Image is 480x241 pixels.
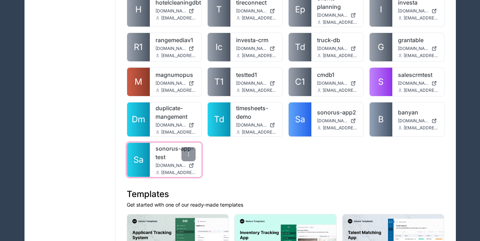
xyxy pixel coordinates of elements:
[317,80,348,86] span: [DOMAIN_NAME]
[236,80,277,86] a: [DOMAIN_NAME]
[127,68,150,96] a: M
[323,19,358,25] span: [EMAIL_ADDRESS][DOMAIN_NAME]
[236,122,267,128] span: [DOMAIN_NAME]
[135,4,142,15] span: H
[242,53,277,58] span: [EMAIL_ADDRESS][DOMAIN_NAME]
[127,143,150,177] a: Sa
[317,46,358,51] a: [DOMAIN_NAME]
[132,114,145,125] span: Dm
[317,118,348,124] span: [DOMAIN_NAME]
[398,80,429,86] span: [DOMAIN_NAME]
[156,46,196,51] a: [DOMAIN_NAME]
[242,88,277,93] span: [EMAIL_ADDRESS][DOMAIN_NAME]
[404,15,438,21] span: [EMAIL_ADDRESS][DOMAIN_NAME]
[242,129,277,135] span: [EMAIL_ADDRESS][DOMAIN_NAME]
[156,8,186,14] span: [DOMAIN_NAME]
[236,8,277,14] a: [DOMAIN_NAME]
[323,125,358,131] span: [EMAIL_ADDRESS][DOMAIN_NAME]
[208,33,230,61] a: Ic
[236,71,277,79] a: testted1
[156,163,196,168] a: [DOMAIN_NAME]
[378,41,384,53] span: G
[156,163,186,168] span: [DOMAIN_NAME]
[236,104,277,121] a: timesheets-demo
[295,41,305,53] span: Td
[317,71,358,79] a: cmdb1
[378,114,384,125] span: B
[156,122,196,128] a: [DOMAIN_NAME]
[133,154,143,166] span: Sa
[236,36,277,44] a: investa-crm
[289,68,311,96] a: C1
[236,46,277,51] a: [DOMAIN_NAME]
[317,80,358,86] a: [DOMAIN_NAME]
[236,80,267,86] span: [DOMAIN_NAME]
[236,46,267,51] span: [DOMAIN_NAME]
[317,12,358,18] a: [DOMAIN_NAME]
[289,102,311,136] a: Sa
[156,144,196,161] a: sonorus-app-test
[156,80,186,86] span: [DOMAIN_NAME]
[370,102,392,136] a: B
[295,114,305,125] span: Sa
[317,46,348,51] span: [DOMAIN_NAME]
[398,108,438,117] a: banyan
[161,15,196,21] span: [EMAIL_ADDRESS][DOMAIN_NAME]
[323,88,358,93] span: [EMAIL_ADDRESS][DOMAIN_NAME]
[317,12,348,18] span: [DOMAIN_NAME]
[127,201,444,208] p: Get started with one of our ready-made templates
[404,125,438,131] span: [EMAIL_ADDRESS][DOMAIN_NAME]
[161,53,196,58] span: [EMAIL_ADDRESS][DOMAIN_NAME]
[398,46,429,51] span: [DOMAIN_NAME]
[214,76,224,88] span: T1
[370,68,392,96] a: S
[236,8,267,14] span: [DOMAIN_NAME]
[295,4,305,15] span: Ep
[378,76,383,88] span: S
[398,80,438,86] a: [DOMAIN_NAME]
[156,104,196,121] a: duplicate-mangement
[323,53,358,58] span: [EMAIL_ADDRESS][DOMAIN_NAME]
[317,108,358,117] a: sonorus-app2
[208,68,230,96] a: T1
[398,46,438,51] a: [DOMAIN_NAME]
[161,170,196,175] span: [EMAIL_ADDRESS][DOMAIN_NAME]
[208,102,230,136] a: Td
[134,41,143,53] span: R1
[127,102,150,136] a: Dm
[317,36,358,44] a: truck-db
[216,41,223,53] span: Ic
[398,118,429,124] span: [DOMAIN_NAME]
[156,80,196,86] a: [DOMAIN_NAME]
[156,8,196,14] a: [DOMAIN_NAME]
[404,53,438,58] span: [EMAIL_ADDRESS][DOMAIN_NAME]
[127,189,444,200] h1: Templates
[404,88,438,93] span: [EMAIL_ADDRESS][DOMAIN_NAME]
[135,76,142,88] span: M
[214,114,224,125] span: Td
[317,118,358,124] a: [DOMAIN_NAME]
[398,8,438,14] a: [DOMAIN_NAME]
[398,71,438,79] a: salescrmtest
[236,122,277,128] a: [DOMAIN_NAME]
[156,71,196,79] a: magnumopus
[398,118,438,124] a: [DOMAIN_NAME]
[156,122,186,128] span: [DOMAIN_NAME]
[295,76,305,88] span: C1
[398,36,438,44] a: grantable
[161,129,196,135] span: [EMAIL_ADDRESS][DOMAIN_NAME]
[242,15,277,21] span: [EMAIL_ADDRESS][DOMAIN_NAME]
[289,33,311,61] a: Td
[156,46,186,51] span: [DOMAIN_NAME]
[127,33,150,61] a: R1
[380,4,382,15] span: I
[398,8,429,14] span: [DOMAIN_NAME]
[161,88,196,93] span: [EMAIL_ADDRESS][DOMAIN_NAME]
[156,36,196,44] a: rangemediav1
[370,33,392,61] a: G
[216,4,222,15] span: T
